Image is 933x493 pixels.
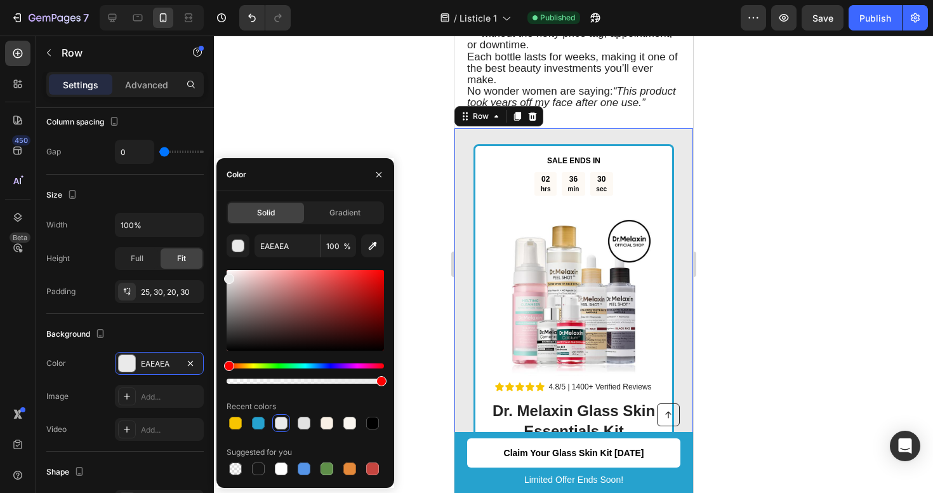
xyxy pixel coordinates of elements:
div: Video [46,424,67,435]
span: Save [812,13,833,24]
div: Size [46,187,80,204]
input: Auto [116,140,154,163]
span: Full [131,253,143,264]
div: Padding [46,286,76,297]
div: Hue [227,363,384,368]
div: Width [46,219,67,231]
p: 7 [83,10,89,25]
input: Eg: FFFFFF [255,234,321,257]
div: Gap [46,146,61,158]
button: Save [802,5,844,30]
div: Add... [141,391,201,403]
span: / [454,11,457,25]
span: Published [540,12,575,24]
button: 7 [5,5,95,30]
div: 450 [12,135,30,145]
span: Solid [257,207,275,219]
div: Beta [10,233,30,243]
div: Publish [859,11,891,25]
div: Image [46,391,69,402]
div: Recent colors [227,401,276,412]
div: Height [46,253,70,264]
p: Settings [63,78,98,91]
p: Row [62,45,169,60]
div: Background [46,326,108,343]
span: Listicle 1 [460,11,497,25]
span: Gradient [329,207,361,219]
div: Color [227,169,246,180]
button: Publish [849,5,902,30]
div: EAEAEA [141,358,178,370]
div: Open Intercom Messenger [890,431,920,461]
span: % [343,241,351,252]
div: Column spacing [46,114,122,131]
span: Fit [177,253,186,264]
div: Add... [141,424,201,436]
iframe: Design area [454,36,693,493]
div: Undo/Redo [239,5,291,30]
p: Advanced [125,78,168,91]
input: Auto [116,213,203,236]
div: 25, 30, 20, 30 [141,287,201,298]
div: Suggested for you [227,447,292,458]
div: Shape [46,464,87,481]
div: Color [46,358,66,369]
